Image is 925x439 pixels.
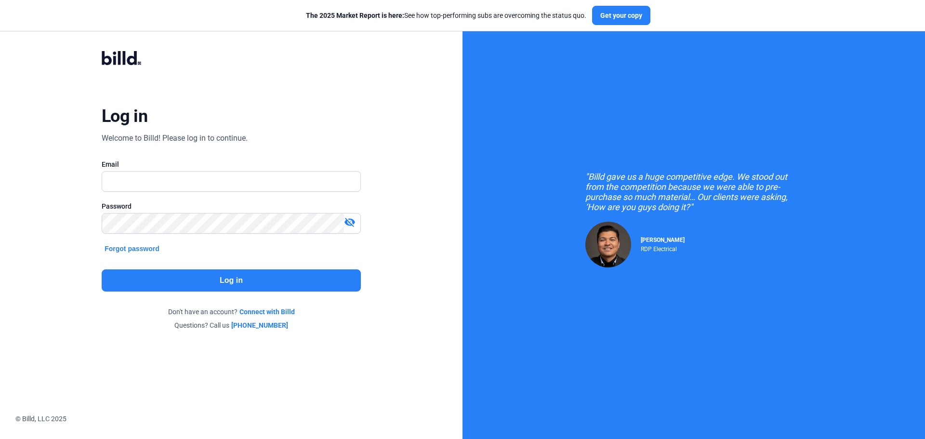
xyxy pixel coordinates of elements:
div: Log in [102,106,147,127]
div: Password [102,201,361,211]
div: "Billd gave us a huge competitive edge. We stood out from the competition because we were able to... [585,172,802,212]
a: [PHONE_NUMBER] [231,320,288,330]
button: Get your copy [592,6,650,25]
div: See how top-performing subs are overcoming the status quo. [306,11,586,20]
span: The 2025 Market Report is here: [306,12,404,19]
mat-icon: visibility_off [344,216,356,228]
div: Welcome to Billd! Please log in to continue. [102,133,248,144]
img: Raul Pacheco [585,222,631,267]
button: Log in [102,269,361,292]
div: Questions? Call us [102,320,361,330]
button: Forgot password [102,243,162,254]
span: [PERSON_NAME] [641,237,685,243]
div: Email [102,160,361,169]
div: RDP Electrical [641,243,685,253]
div: Don't have an account? [102,307,361,317]
a: Connect with Billd [239,307,295,317]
